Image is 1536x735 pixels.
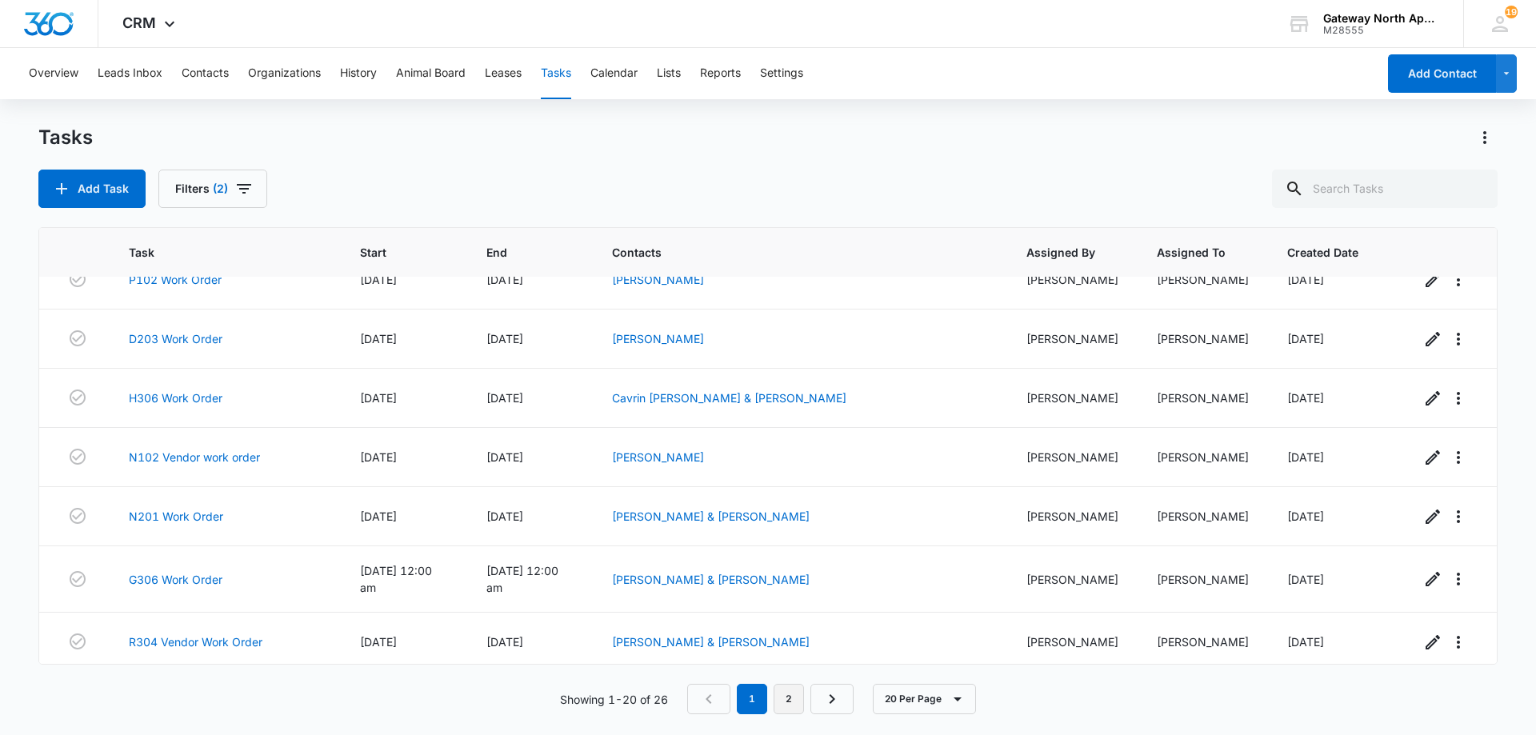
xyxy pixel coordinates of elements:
a: Cavrin [PERSON_NAME] & [PERSON_NAME] [612,391,846,405]
button: Leads Inbox [98,48,162,99]
span: [DATE] [360,332,397,346]
a: [PERSON_NAME] & [PERSON_NAME] [612,509,810,523]
span: [DATE] [360,509,397,523]
span: Task [129,244,298,261]
span: [DATE] [1287,573,1324,586]
button: Tasks [541,48,571,99]
span: [DATE] [486,273,523,286]
div: [PERSON_NAME] [1157,271,1249,288]
span: [DATE] [486,450,523,464]
span: [DATE] [360,635,397,649]
span: 19 [1505,6,1518,18]
span: [DATE] [1287,509,1324,523]
a: [PERSON_NAME] [612,273,704,286]
a: H306 Work Order [129,389,222,406]
span: [DATE] [1287,332,1324,346]
span: [DATE] [360,391,397,405]
a: Page 2 [774,684,804,714]
span: (2) [213,183,228,194]
div: [PERSON_NAME] [1157,449,1249,465]
span: [DATE] [1287,635,1324,649]
div: [PERSON_NAME] [1026,389,1118,406]
div: [PERSON_NAME] [1157,330,1249,347]
button: Animal Board [396,48,466,99]
span: [DATE] [486,509,523,523]
span: [DATE] [1287,450,1324,464]
button: Add Task [38,170,146,208]
a: N102 Vendor work order [129,449,260,465]
span: [DATE] [486,391,523,405]
div: [PERSON_NAME] [1157,571,1249,588]
span: [DATE] [1287,391,1324,405]
a: [PERSON_NAME] [612,450,704,464]
span: [DATE] 12:00 am [360,564,432,594]
div: [PERSON_NAME] [1026,271,1118,288]
button: Add Contact [1388,54,1496,93]
div: [PERSON_NAME] [1026,330,1118,347]
input: Search Tasks [1272,170,1498,208]
a: N201 Work Order [129,508,223,525]
a: G306 Work Order [129,571,222,588]
div: notifications count [1505,6,1518,18]
div: [PERSON_NAME] [1157,508,1249,525]
div: [PERSON_NAME] [1026,449,1118,465]
span: CRM [122,14,156,31]
button: Settings [760,48,803,99]
span: Contacts [612,244,965,261]
span: End [486,244,550,261]
h1: Tasks [38,126,93,150]
button: Overview [29,48,78,99]
button: Reports [700,48,741,99]
div: [PERSON_NAME] [1157,633,1249,650]
span: [DATE] 12:00 am [486,564,558,594]
span: Created Date [1287,244,1358,261]
a: P102 Work Order [129,271,222,288]
button: Leases [485,48,522,99]
a: [PERSON_NAME] & [PERSON_NAME] [612,573,810,586]
button: Actions [1472,125,1498,150]
div: account id [1323,25,1440,36]
span: Assigned To [1157,244,1226,261]
a: [PERSON_NAME] & [PERSON_NAME] [612,635,810,649]
button: Filters(2) [158,170,267,208]
button: 20 Per Page [873,684,976,714]
span: [DATE] [486,332,523,346]
nav: Pagination [687,684,854,714]
div: [PERSON_NAME] [1026,508,1118,525]
span: Assigned By [1026,244,1095,261]
a: R304 Vendor Work Order [129,633,262,650]
span: [DATE] [360,273,397,286]
div: [PERSON_NAME] [1026,571,1118,588]
button: Organizations [248,48,321,99]
button: History [340,48,377,99]
span: [DATE] [360,450,397,464]
a: D203 Work Order [129,330,222,347]
span: [DATE] [486,635,523,649]
p: Showing 1-20 of 26 [560,691,668,708]
button: Calendar [590,48,638,99]
em: 1 [737,684,767,714]
button: Lists [657,48,681,99]
button: Contacts [182,48,229,99]
div: account name [1323,12,1440,25]
a: Next Page [810,684,854,714]
span: Start [360,244,425,261]
div: [PERSON_NAME] [1026,633,1118,650]
span: [DATE] [1287,273,1324,286]
div: [PERSON_NAME] [1157,389,1249,406]
a: [PERSON_NAME] [612,332,704,346]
